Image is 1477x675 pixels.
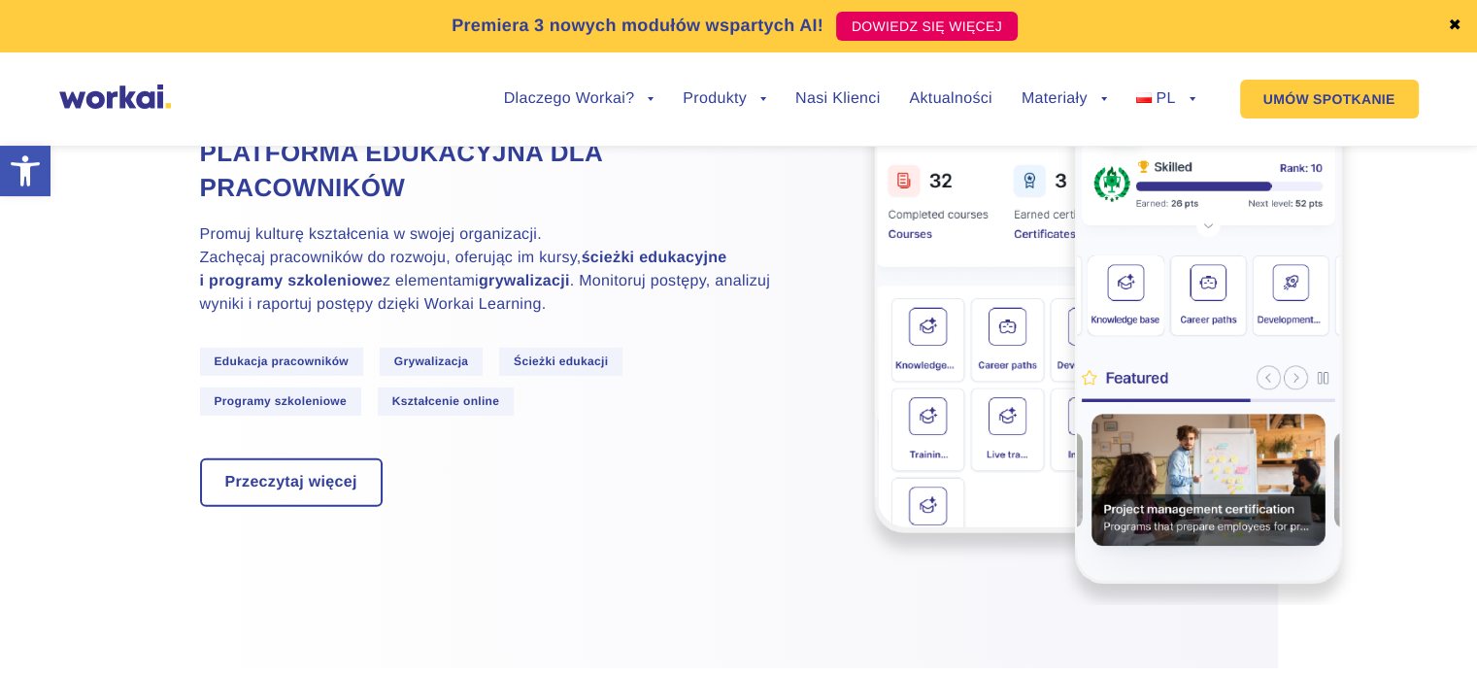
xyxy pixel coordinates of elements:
[200,223,783,317] p: Promuj kulturę kształcenia w swojej organizacji. Zachęcaj pracowników do rozwoju, oferując im kur...
[380,348,484,376] span: Grywalizacja
[1022,91,1107,107] a: Materiały
[504,91,655,107] a: Dlaczego Workai?
[499,348,622,376] span: Ścieżki edukacji
[1240,80,1419,118] a: UMÓW SPOTKANIE
[200,348,363,376] span: Edukacja pracowników
[1448,18,1461,34] a: ✖
[836,12,1018,41] a: DOWIEDZ SIĘ WIĘCEJ
[202,460,381,505] a: Przeczytaj więcej
[378,388,514,416] span: Kształcenie online
[200,135,783,206] h4: Platforma edukacyjna dla pracowników
[795,91,880,107] a: Nasi Klienci
[683,91,766,107] a: Produkty
[200,388,361,416] span: Programy szkoleniowe
[1156,90,1175,107] span: PL
[452,13,823,39] p: Premiera 3 nowych modułów wspartych AI!
[200,250,727,289] strong: ścieżki edukacyjne i programy szkoleniowe
[909,91,991,107] a: Aktualności
[479,273,570,289] strong: grywalizacji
